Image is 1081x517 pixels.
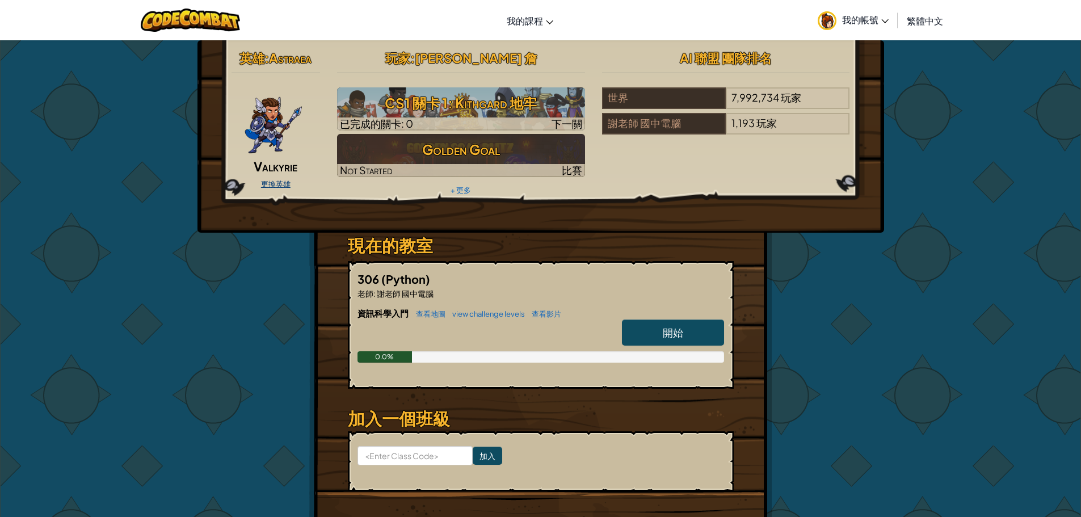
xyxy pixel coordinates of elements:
span: 下一關 [552,117,582,130]
h3: 現在的教室 [348,233,734,258]
a: 更換英雄 [261,179,291,188]
span: 我的課程 [507,15,543,27]
h3: CS1 關卡 1: Kithgard 地牢 [337,90,585,116]
span: 英雄 [239,50,264,66]
a: 世界7,992,734玩家 [602,98,850,111]
span: 開始 [663,326,683,339]
span: : [373,288,376,299]
span: 謝老師 國中電腦 [376,288,434,299]
a: view challenge levels [447,309,525,318]
a: 下一關 [337,87,585,131]
span: 老師 [357,288,373,299]
h3: 加入一個班級 [348,406,734,431]
input: 加入 [473,447,502,465]
span: Astraea [269,50,312,66]
span: 資訊科學入門 [357,308,410,318]
img: avatar [818,11,836,30]
a: 我的帳號 [812,2,894,38]
span: 306 [357,272,381,286]
img: CS1 關卡 1: Kithgard 地牢 [337,87,585,131]
a: 我的課程 [501,5,559,36]
span: [PERSON_NAME] 詹 [415,50,537,66]
span: 比賽 [562,163,582,176]
span: Not Started [340,163,393,176]
a: 查看地圖 [410,309,445,318]
span: 玩家 [756,116,777,129]
div: 謝老師 國中電腦 [602,113,726,134]
div: 世界 [602,87,726,109]
span: 玩家 [385,50,410,66]
a: 繁體中文 [901,5,949,36]
span: 我的帳號 [842,14,889,26]
h3: Golden Goal [337,137,585,162]
img: ValkyriePose.png [244,87,303,155]
span: 繁體中文 [907,15,943,27]
img: CodeCombat logo [141,9,240,32]
span: 7,992,734 [731,91,779,104]
span: Valkyrie [254,158,297,174]
a: 查看影片 [526,309,561,318]
img: Golden Goal [337,134,585,177]
a: Golden GoalNot Started比賽 [337,134,585,177]
a: + 更多 [451,186,471,195]
span: (Python) [381,272,430,286]
span: : [264,50,269,66]
span: : [410,50,415,66]
a: 謝老師 國中電腦1,193玩家 [602,124,850,137]
span: AI 聯盟 團隊排名 [680,50,772,66]
div: 0.0% [357,351,413,363]
span: 1,193 [731,116,755,129]
span: 玩家 [781,91,801,104]
input: <Enter Class Code> [357,446,473,465]
span: 已完成的關卡: 0 [340,117,413,130]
